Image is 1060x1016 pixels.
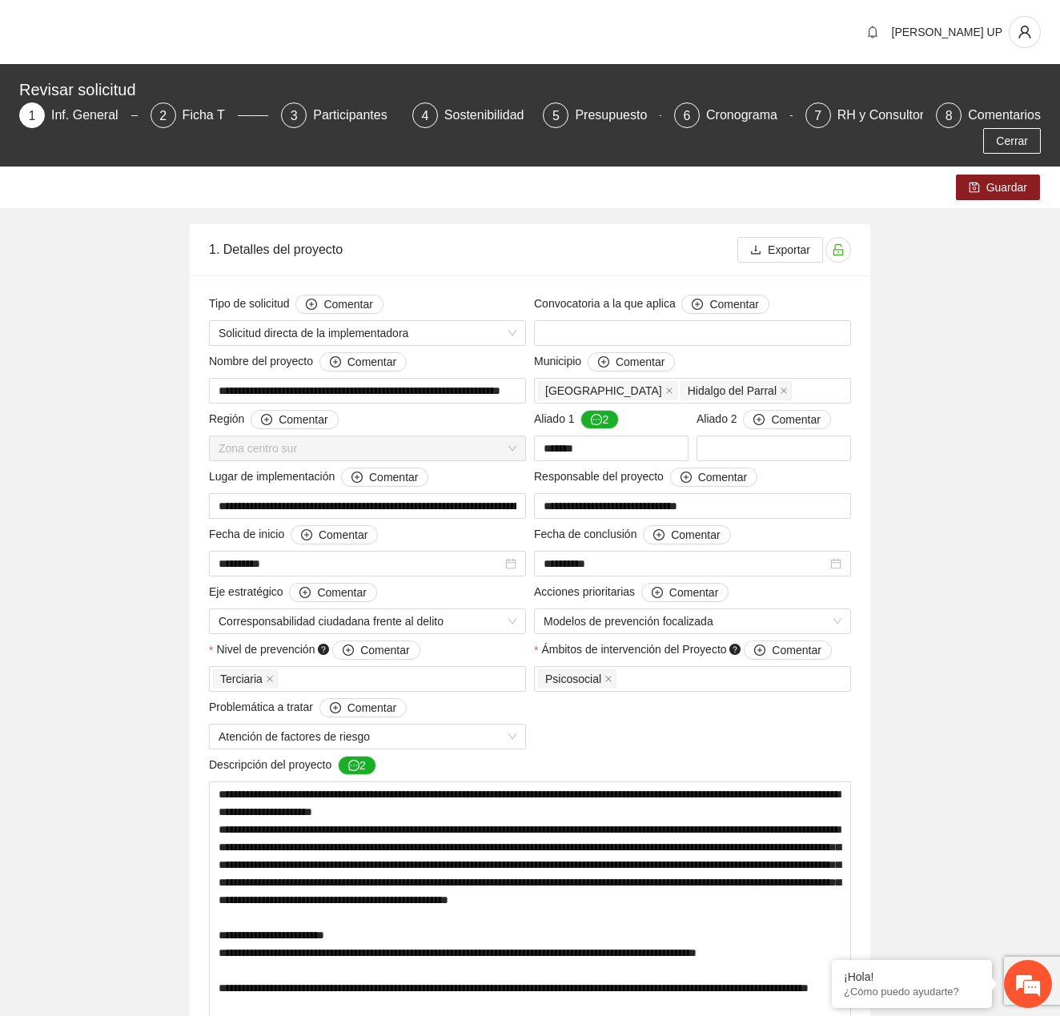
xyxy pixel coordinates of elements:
[892,26,1002,38] span: [PERSON_NAME] UP
[670,468,757,487] button: Responsable del proyecto
[213,669,278,689] span: Terciaria
[968,102,1041,128] div: Comentarios
[969,182,980,195] span: save
[330,702,341,715] span: plus-circle
[347,699,396,717] span: Comentar
[737,237,823,263] button: downloadExportar
[369,468,418,486] span: Comentar
[323,295,372,313] span: Comentar
[860,19,885,45] button: bell
[295,295,383,314] button: Tipo de solicitud
[805,102,924,128] div: 7RH y Consultores
[351,472,363,484] span: plus-circle
[681,472,692,484] span: plus-circle
[643,525,730,544] button: Fecha de conclusión
[697,410,831,429] span: Aliado 2
[219,725,516,749] span: Atención de factores de riesgo
[19,102,138,128] div: 1Inf. General
[534,352,675,371] span: Municipio
[219,436,516,460] span: Zona centro sur
[652,587,663,600] span: plus-circle
[301,529,312,542] span: plus-circle
[709,295,758,313] span: Comentar
[681,381,792,400] span: Hidalgo del Parral
[861,26,885,38] span: bell
[538,381,677,400] span: Chihuahua
[341,468,428,487] button: Lugar de implementación
[319,698,407,717] button: Problemática a tratar
[317,584,366,601] span: Comentar
[444,102,537,128] div: Sostenibilidad
[19,77,1031,102] div: Revisar solicitud
[261,414,272,427] span: plus-circle
[986,179,1027,196] span: Guardar
[330,356,341,369] span: plus-circle
[209,352,407,371] span: Nombre del proyecto
[534,468,757,487] span: Responsable del proyecto
[318,644,329,655] span: question-circle
[332,641,420,660] button: Nivel de prevención question-circle
[299,587,311,600] span: plus-circle
[538,669,616,689] span: Psicosocial
[291,109,298,122] span: 3
[266,675,274,683] span: close
[729,644,741,655] span: question-circle
[772,641,821,659] span: Comentar
[281,102,400,128] div: 3Participantes
[591,414,602,427] span: message
[421,109,428,122] span: 4
[306,299,317,311] span: plus-circle
[750,244,761,257] span: download
[604,675,612,683] span: close
[159,109,167,122] span: 2
[1010,25,1040,39] span: user
[946,109,953,122] span: 8
[360,641,409,659] span: Comentar
[588,352,675,371] button: Municipio
[825,237,851,263] button: unlock
[575,102,660,128] div: Presupuesto
[216,641,420,660] span: Nivel de prevención
[598,356,609,369] span: plus-circle
[534,525,731,544] span: Fecha de conclusión
[844,986,980,998] p: ¿Cómo puedo ayudarte?
[641,583,729,602] button: Acciones prioritarias
[291,525,378,544] button: Fecha de inicio
[545,670,601,688] span: Psicosocial
[220,670,263,688] span: Terciaria
[674,102,793,128] div: 6Cronograma
[706,102,790,128] div: Cronograma
[251,410,338,429] button: Región
[348,760,359,773] span: message
[541,641,831,660] span: Ámbitos de intervención del Proyecto
[319,352,407,371] button: Nombre del proyecto
[1009,16,1041,48] button: user
[616,353,665,371] span: Comentar
[688,382,777,400] span: Hidalgo del Parral
[51,102,131,128] div: Inf. General
[209,227,737,272] div: 1. Detalles del proyecto
[744,641,831,660] button: Ámbitos de intervención del Proyecto question-circle
[956,175,1040,200] button: saveGuardar
[771,411,820,428] span: Comentar
[743,410,830,429] button: Aliado 2
[209,410,339,429] span: Región
[780,387,788,395] span: close
[347,353,396,371] span: Comentar
[219,321,516,345] span: Solicitud directa de la implementadora
[983,128,1041,154] button: Cerrar
[826,243,850,256] span: unlock
[219,609,516,633] span: Corresponsabilidad ciudadana frente al delito
[698,468,747,486] span: Comentar
[837,102,950,128] div: RH y Consultores
[692,299,703,311] span: plus-circle
[552,109,560,122] span: 5
[29,109,36,122] span: 1
[754,645,765,657] span: plus-circle
[753,414,765,427] span: plus-circle
[209,583,377,602] span: Eje estratégico
[814,109,821,122] span: 7
[534,410,619,429] span: Aliado 1
[209,295,383,314] span: Tipo de solicitud
[653,529,665,542] span: plus-circle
